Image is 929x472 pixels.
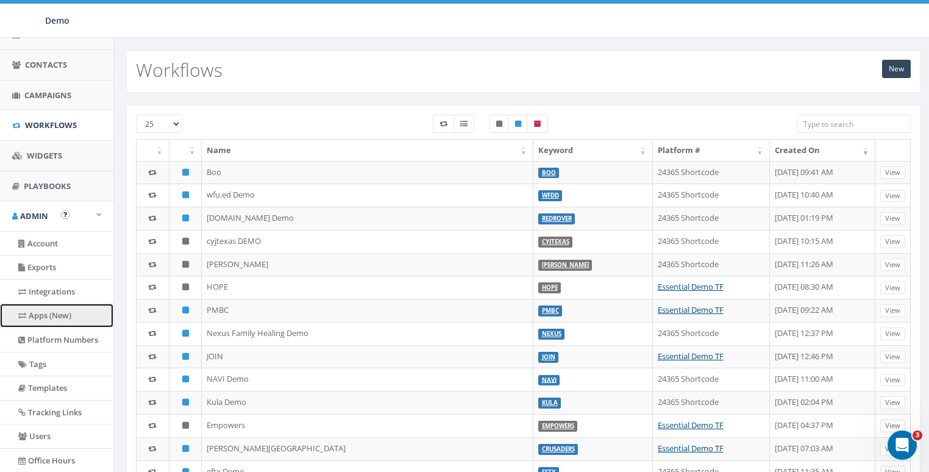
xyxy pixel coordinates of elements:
a: Essential Demo TF [658,420,724,431]
span: Admin [20,210,48,221]
td: Nexus Family Healing Demo [202,322,533,345]
th: Created On: activate to sort column ascending [770,140,875,161]
iframe: Intercom live chat [888,431,917,460]
td: 24365 Shortcode [653,230,770,253]
a: View [880,396,905,409]
button: Open In-App Guide [61,210,69,219]
a: View [880,304,905,317]
h2: Workflows [136,60,222,80]
a: Essential Demo TF [658,281,724,292]
td: [DATE] 01:19 PM [770,207,875,230]
i: Unpublished [182,237,189,245]
input: Type to search [797,115,911,133]
th: Platform #: activate to sort column ascending [653,140,770,161]
td: [DATE] 10:40 AM [770,184,875,207]
a: View [880,443,905,456]
th: : activate to sort column ascending [169,140,202,161]
td: 24365 Shortcode [653,391,770,414]
i: Unpublished [182,421,189,429]
label: Workflow [433,115,454,133]
a: View [880,282,905,295]
td: Boo [202,161,533,184]
td: Empowers [202,414,533,437]
a: cyjtexas [542,238,569,246]
a: PMBC [542,307,559,315]
i: Published [182,191,189,199]
a: NEXUS [542,330,561,338]
td: HOPE [202,276,533,299]
td: 24365 Shortcode [653,322,770,345]
a: View [880,420,905,432]
label: Archived [527,115,548,133]
td: [DOMAIN_NAME] Demo [202,207,533,230]
a: View [880,235,905,248]
i: Unpublished [182,283,189,291]
i: Published [182,168,189,176]
td: [DATE] 11:26 AM [770,253,875,276]
td: NAVI Demo [202,368,533,391]
label: Menu [454,115,474,133]
a: View [880,351,905,363]
i: Published [182,329,189,337]
a: View [880,259,905,271]
td: [DATE] 08:30 AM [770,276,875,299]
a: [PERSON_NAME] [542,261,589,269]
a: New [882,60,911,78]
td: cyjtexas DEMO [202,230,533,253]
span: Widgets [27,150,62,161]
i: Published [182,375,189,383]
i: Published [182,352,189,360]
td: [DATE] 12:46 PM [770,345,875,368]
a: BOO [542,169,556,177]
td: 24365 Shortcode [653,207,770,230]
th: : activate to sort column ascending [137,140,169,161]
label: Published [508,115,528,133]
td: wfu.ed Demo [202,184,533,207]
a: Essential Demo TF [658,304,724,315]
td: [DATE] 10:15 AM [770,230,875,253]
i: Published [182,306,189,314]
a: View [880,190,905,202]
a: crusaders [542,445,575,453]
a: Essential Demo TF [658,351,724,362]
th: Keyword: activate to sort column ascending [533,140,653,161]
td: [DATE] 02:04 PM [770,391,875,414]
a: Essential Demo TF [658,443,724,454]
td: [PERSON_NAME] [202,253,533,276]
a: Kula [542,399,558,407]
td: 24365 Shortcode [653,253,770,276]
td: 24365 Shortcode [653,161,770,184]
a: JOIN [542,353,555,361]
i: Unpublished [182,260,189,268]
td: [DATE] 04:37 PM [770,414,875,437]
span: Demo [45,15,69,26]
span: 3 [913,431,922,440]
td: Kula Demo [202,391,533,414]
a: HOPE [542,284,558,291]
span: Playbooks [24,181,71,191]
td: [DATE] 09:41 AM [770,161,875,184]
td: [DATE] 09:22 AM [770,299,875,322]
a: NAVI [542,376,557,384]
a: REDROVER [542,215,572,223]
a: View [880,327,905,340]
a: View [880,166,905,179]
td: PMBC [202,299,533,322]
td: [PERSON_NAME][GEOGRAPHIC_DATA] [202,437,533,460]
td: 24365 Shortcode [653,184,770,207]
a: View [880,212,905,225]
td: [DATE] 11:00 AM [770,368,875,391]
td: 24365 Shortcode [653,368,770,391]
a: WFDD [542,191,559,199]
span: Workflows [25,120,77,131]
td: [DATE] 12:37 PM [770,322,875,345]
i: Published [182,398,189,406]
span: Inbox [24,29,51,40]
th: Name: activate to sort column ascending [202,140,533,161]
label: Unpublished [489,115,509,133]
a: View [880,374,905,387]
i: Published [182,445,189,452]
span: Campaigns [24,90,71,101]
td: [DATE] 07:03 AM [770,437,875,460]
span: Contacts [25,59,67,70]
